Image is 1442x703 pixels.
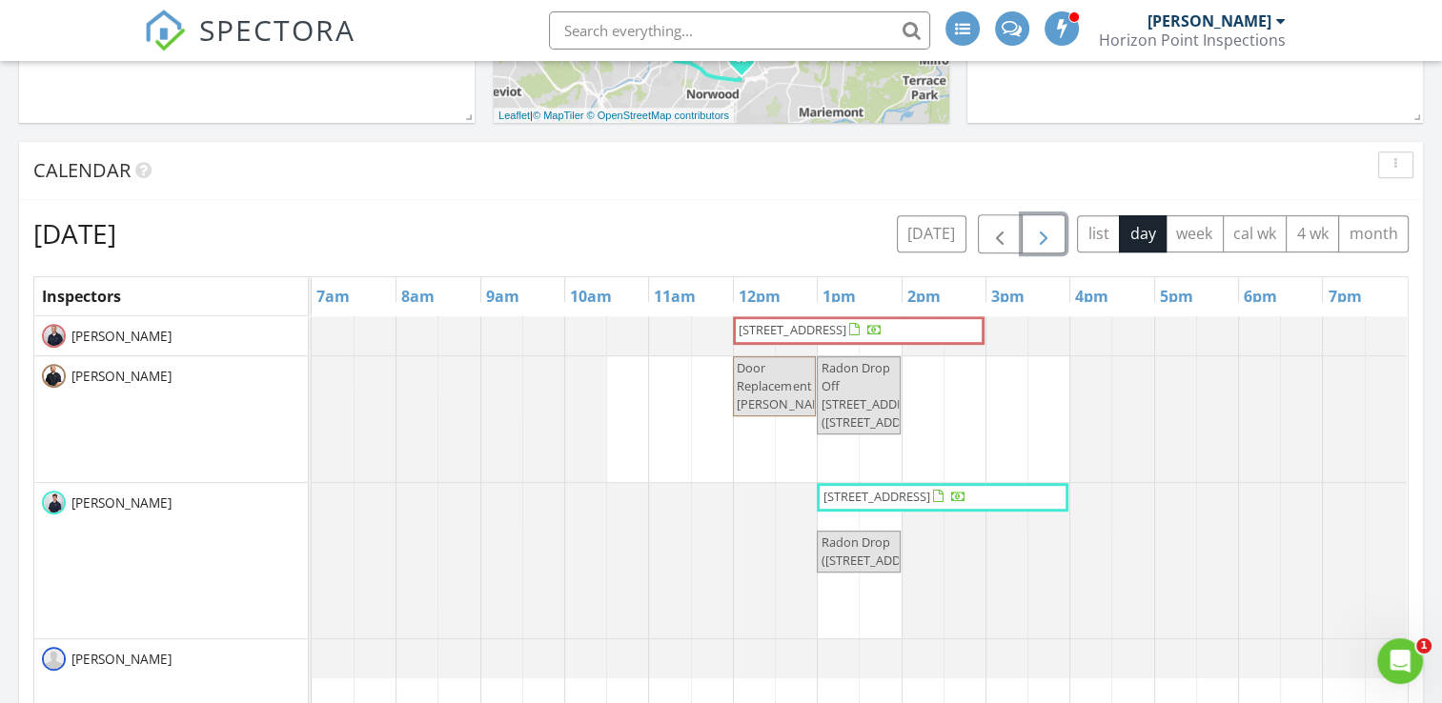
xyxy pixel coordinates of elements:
a: 7am [312,281,355,311]
input: Search everything... [549,11,930,50]
a: 2pm [903,281,945,311]
a: 1pm [818,281,861,311]
span: [STREET_ADDRESS] [823,488,929,505]
div: 2800 Norwood Ave, Cincinnati OH 45212 [741,56,753,68]
span: [PERSON_NAME] [68,493,175,512]
a: 8am [396,281,439,311]
iframe: Intercom live chat [1377,638,1423,684]
img: headshots1260.jpg [42,491,66,514]
img: headshots1270.jpg [42,324,66,348]
span: Radon Drop Off [STREET_ADDRESS] ([STREET_ADDRESS]) [821,359,935,432]
button: 4 wk [1286,215,1339,252]
div: Horizon Point Inspections [1099,30,1286,50]
span: Door Replacement [PERSON_NAME] [737,359,833,412]
a: 3pm [986,281,1029,311]
button: Previous day [978,214,1023,253]
a: © MapTiler [533,110,584,121]
button: cal wk [1223,215,1288,252]
span: Calendar [33,157,131,183]
span: SPECTORA [199,10,355,50]
div: [PERSON_NAME] [1148,11,1271,30]
a: 11am [649,281,701,311]
button: list [1077,215,1120,252]
img: 448635409_1069519171292534_3646926802987950864_n.jpg [42,364,66,388]
div: | [494,108,734,124]
a: 6pm [1239,281,1282,311]
h2: [DATE] [33,214,116,252]
a: 7pm [1323,281,1366,311]
button: [DATE] [897,215,966,252]
span: [PERSON_NAME] [68,327,175,346]
img: default-user-f0147aede5fd5fa78ca7ade42f37bd4542148d508eef1c3d3ea960f66861d68b.jpg [42,647,66,671]
a: © OpenStreetMap contributors [587,110,729,121]
span: [STREET_ADDRESS] [739,321,845,338]
img: The Best Home Inspection Software - Spectora [144,10,186,51]
button: week [1166,215,1224,252]
a: 12pm [734,281,785,311]
a: Leaflet [498,110,530,121]
button: month [1338,215,1409,252]
a: 9am [481,281,524,311]
span: [PERSON_NAME] [68,367,175,386]
a: 10am [565,281,617,311]
a: SPECTORA [144,26,355,66]
span: [PERSON_NAME] [68,650,175,669]
button: Next day [1022,214,1066,253]
a: 4pm [1070,281,1113,311]
a: 5pm [1155,281,1198,311]
span: Radon Drop ([STREET_ADDRESS]) [821,533,935,569]
span: Inspectors [42,286,121,307]
button: day [1119,215,1167,252]
span: 1 [1416,638,1432,653]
